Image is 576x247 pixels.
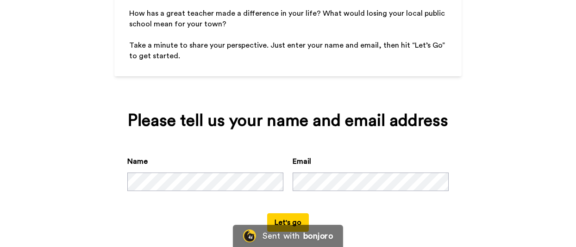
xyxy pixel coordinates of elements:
[127,111,449,130] div: Please tell us your name and email address
[129,10,447,28] span: How has a great teacher made a difference in your life? What would losing your local public schoo...
[233,225,343,247] a: Bonjoro LogoSent withbonjoro
[267,213,309,232] button: Let's go
[263,232,300,240] div: Sent with
[127,156,148,167] label: Name
[129,42,447,60] span: Take a minute to share your perspective. Just enter your name and email, then hit “Let’s Go” to g...
[303,232,333,240] div: bonjoro
[243,229,256,242] img: Bonjoro Logo
[293,156,311,167] label: Email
